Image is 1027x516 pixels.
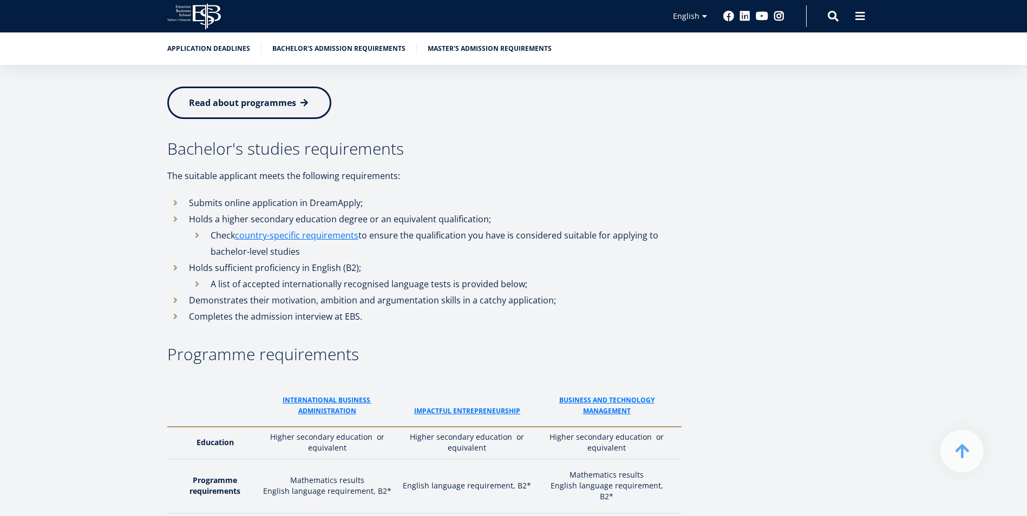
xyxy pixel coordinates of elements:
[167,141,682,157] h3: Bachelor's studies requirements
[263,475,391,486] p: Mathematics results
[272,43,405,54] a: Bachelor's admission requirements
[167,168,682,184] p: The suitable applicant meets the following requirements:
[283,395,372,406] a: International business
[167,211,682,260] li: Holds a higher secondary education degree or an equivalent qualification;
[428,43,552,54] a: Master's admission requirements
[298,406,356,416] a: administraTion
[189,276,682,292] li: A list of accepted internationally recognised language tests is provided below;
[543,469,671,480] p: Mathematics results
[538,427,682,459] td: Higher secondary education or equivalent
[167,195,682,211] li: Submits online application in DreamApply;
[167,346,682,362] h3: Programme requirements
[543,395,671,416] a: Business and Technology Management
[235,227,358,243] a: country-specific requirements
[543,480,671,502] p: English language requirement, B2*
[740,11,750,22] a: Linkedin
[723,11,734,22] a: Facebook
[167,260,682,292] li: Holds sufficient proficiency in English (B2);
[189,475,240,496] strong: Programme requirements
[774,11,784,22] a: Instagram
[756,11,768,22] a: Youtube
[197,437,234,447] strong: Education
[189,227,682,260] li: Check to ensure the qualification you have is considered suitable for applying to bachelor-level ...
[167,292,682,308] li: Demonstrates their motivation, ambition and argumentation skills in a catchy application;
[402,480,532,491] p: English language requirement, B2*
[414,406,520,416] a: ImPACTFUL ENTREPRENEURSHIP
[258,427,397,459] td: Higher secondary education or equivalent
[167,87,331,119] a: Read about programmes
[167,308,682,325] li: Completes the admission interview at EBS.
[189,97,296,109] span: Read about programmes
[397,427,538,459] td: Higher secondary education or equivalent
[167,43,250,54] a: Application deadlines
[263,486,391,497] p: English language requirement, B2*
